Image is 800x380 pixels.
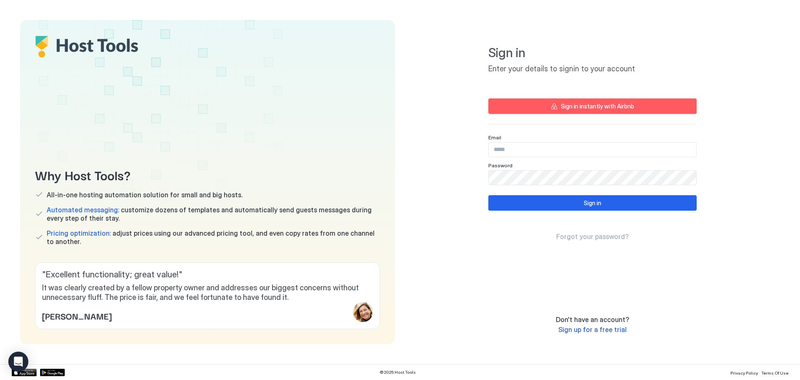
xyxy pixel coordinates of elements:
[47,229,111,237] span: Pricing optimization:
[561,102,634,111] div: Sign in instantly with Airbnb
[761,368,788,377] a: Terms Of Use
[47,206,380,222] span: customize dozens of templates and automatically send guests messages during every step of their s...
[488,195,697,211] button: Sign in
[488,134,501,141] span: Email
[489,143,696,157] input: Input Field
[556,232,629,241] span: Forgot your password?
[730,368,758,377] a: Privacy Policy
[730,370,758,375] span: Privacy Policy
[12,369,37,376] a: App Store
[42,310,112,322] span: [PERSON_NAME]
[556,315,629,324] span: Don't have an account?
[489,171,696,185] input: Input Field
[558,325,627,334] a: Sign up for a free trial
[380,370,416,375] span: © 2025 Host Tools
[40,369,65,376] a: Google Play Store
[42,269,373,280] span: " Excellent functionality; great value! "
[488,64,697,74] span: Enter your details to signin to your account
[488,45,697,61] span: Sign in
[47,206,119,214] span: Automated messaging:
[558,325,627,334] span: Sign up for a free trial
[584,199,601,207] div: Sign in
[353,302,373,322] div: profile
[8,352,28,372] div: Open Intercom Messenger
[488,162,512,169] span: Password
[35,165,380,184] span: Why Host Tools?
[47,229,380,246] span: adjust prices using our advanced pricing tool, and even copy rates from one channel to another.
[42,283,373,302] span: It was clearly created by a fellow property owner and addresses our biggest concerns without unne...
[556,232,629,241] a: Forgot your password?
[761,370,788,375] span: Terms Of Use
[488,98,697,114] button: Sign in instantly with Airbnb
[47,191,242,199] span: All-in-one hosting automation solution for small and big hosts.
